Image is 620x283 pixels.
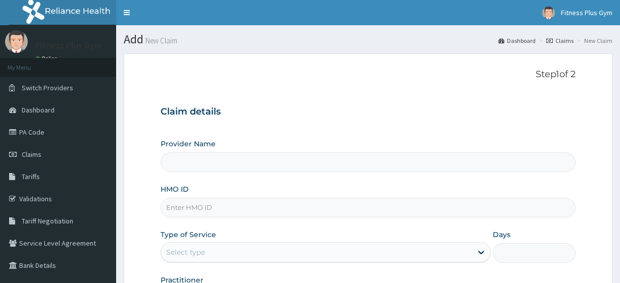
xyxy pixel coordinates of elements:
[546,36,574,45] a: Claims
[143,37,177,44] small: New Claim
[561,8,612,17] span: Fitness Plus Gym
[493,230,510,240] label: Days
[161,139,216,149] label: Provider Name
[124,33,612,46] h1: Add
[161,69,575,80] p: Step 1 of 2
[22,105,55,115] span: Dashboard
[161,184,189,194] label: HMO ID
[161,198,575,217] input: Enter HMO ID
[35,55,60,62] a: Online
[22,172,40,181] span: Tariffs
[22,150,41,159] span: Claims
[575,36,612,45] li: New Claim
[35,41,101,50] p: Fitness Plus Gym
[5,30,28,53] img: User Image
[161,106,575,118] h3: Claim details
[166,247,205,257] div: Select type
[498,36,536,45] a: Dashboard
[161,230,216,240] label: Type of Service
[22,216,73,225] span: Tariff Negotiation
[22,83,73,92] span: Switch Providers
[542,7,555,19] img: User Image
